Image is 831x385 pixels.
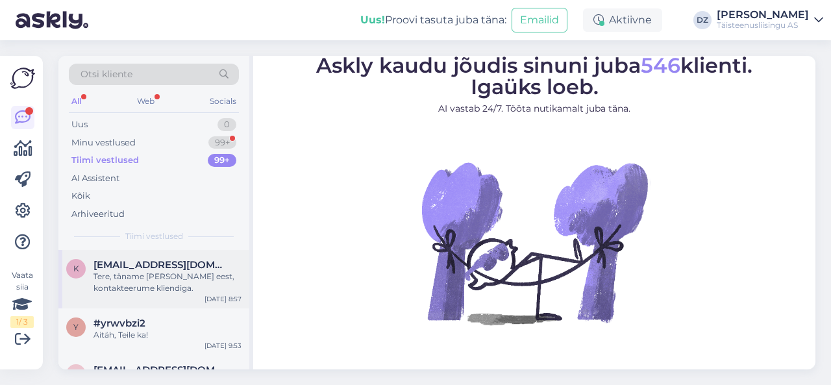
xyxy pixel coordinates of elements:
[10,66,35,90] img: Askly Logo
[10,269,34,328] div: Vaata siia
[316,102,752,116] p: AI vastab 24/7. Tööta nutikamalt juba täna.
[208,136,236,149] div: 99+
[208,154,236,167] div: 99+
[417,126,651,360] img: No Chat active
[71,118,88,131] div: Uus
[71,190,90,203] div: Kõik
[69,93,84,110] div: All
[10,316,34,328] div: 1 / 3
[360,12,506,28] div: Proovi tasuta juba täna:
[717,10,823,31] a: [PERSON_NAME]Täisteenusliisingu AS
[71,136,136,149] div: Minu vestlused
[71,154,139,167] div: Tiimi vestlused
[93,364,229,376] span: trebeta9@gmail.com
[73,264,79,273] span: k
[74,369,79,379] span: t
[207,93,239,110] div: Socials
[73,322,79,332] span: y
[71,172,119,185] div: AI Assistent
[93,271,242,294] div: Tere, täname [PERSON_NAME] eest, kontakteerume kliendiga.
[93,259,229,271] span: kristiine@tele2.com
[205,341,242,351] div: [DATE] 9:53
[134,93,157,110] div: Web
[125,230,183,242] span: Tiimi vestlused
[93,317,145,329] span: #yrwvbzi2
[81,68,132,81] span: Otsi kliente
[693,11,712,29] div: DZ
[205,294,242,304] div: [DATE] 8:57
[93,329,242,341] div: Aitäh, Teile ka!
[512,8,567,32] button: Emailid
[316,53,752,99] span: Askly kaudu jõudis sinuni juba klienti. Igaüks loeb.
[360,14,385,26] b: Uus!
[71,208,125,221] div: Arhiveeritud
[583,8,662,32] div: Aktiivne
[717,10,809,20] div: [PERSON_NAME]
[641,53,680,78] span: 546
[217,118,236,131] div: 0
[717,20,809,31] div: Täisteenusliisingu AS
